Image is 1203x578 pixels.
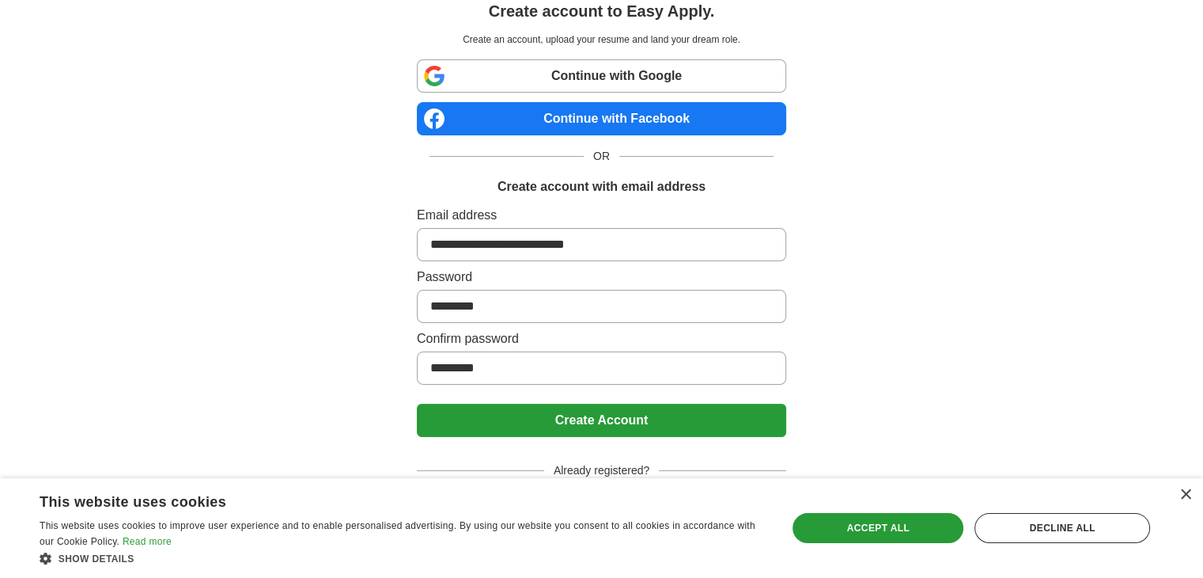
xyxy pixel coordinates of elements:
span: OR [584,148,619,165]
span: Already registered? [544,462,659,479]
button: Create Account [417,404,786,437]
div: Show details [40,550,765,566]
span: This website uses cookies to improve user experience and to enable personalised advertising. By u... [40,520,755,547]
div: This website uses cookies [40,488,725,511]
a: Read more, opens a new window [123,536,172,547]
div: Decline all [974,513,1150,543]
a: Continue with Facebook [417,102,786,135]
label: Confirm password [417,329,786,348]
h1: Create account with email address [497,177,706,196]
div: Close [1179,489,1191,501]
span: Show details [59,553,134,565]
label: Email address [417,206,786,225]
div: Accept all [793,513,963,543]
a: Continue with Google [417,59,786,93]
label: Password [417,268,786,287]
p: Create an account, upload your resume and land your dream role. [420,32,783,47]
